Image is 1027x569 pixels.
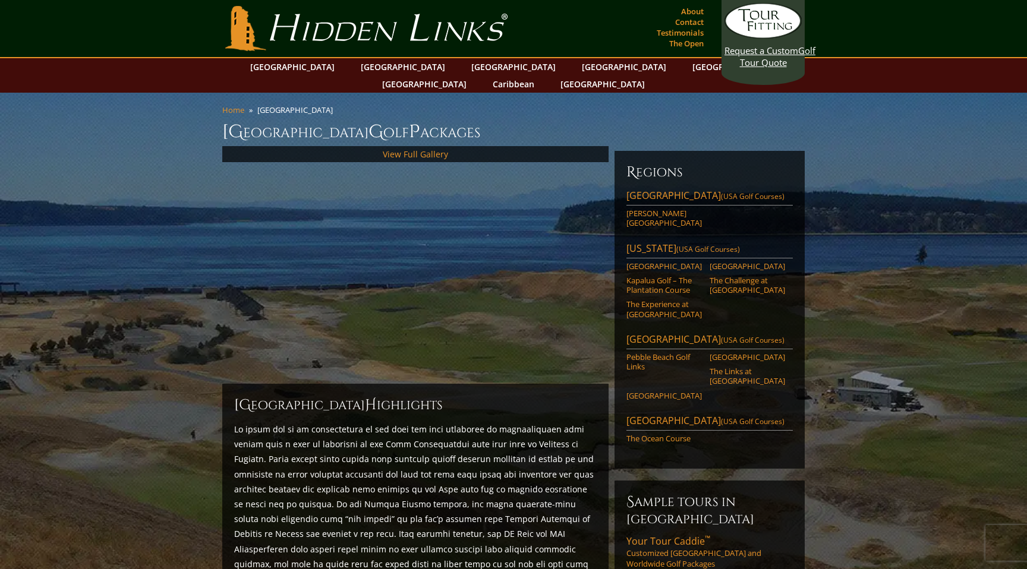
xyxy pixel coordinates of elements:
[676,244,740,254] span: (USA Golf Courses)
[626,333,793,349] a: [GEOGRAPHIC_DATA](USA Golf Courses)
[376,75,472,93] a: [GEOGRAPHIC_DATA]
[626,492,793,527] h6: Sample Tours in [GEOGRAPHIC_DATA]
[721,191,785,201] span: (USA Golf Courses)
[626,535,710,548] span: Your Tour Caddie
[686,58,783,75] a: [GEOGRAPHIC_DATA]
[626,391,702,400] a: [GEOGRAPHIC_DATA]
[576,58,672,75] a: [GEOGRAPHIC_DATA]
[710,261,785,271] a: [GEOGRAPHIC_DATA]
[672,14,707,30] a: Contact
[257,105,338,115] li: [GEOGRAPHIC_DATA]
[355,58,451,75] a: [GEOGRAPHIC_DATA]
[365,396,377,415] span: H
[724,45,798,56] span: Request a Custom
[626,242,793,258] a: [US_STATE](USA Golf Courses)
[222,105,244,115] a: Home
[409,120,420,144] span: P
[465,58,562,75] a: [GEOGRAPHIC_DATA]
[626,535,793,569] a: Your Tour Caddie™Customized [GEOGRAPHIC_DATA] and Worldwide Golf Packages
[626,261,702,271] a: [GEOGRAPHIC_DATA]
[368,120,383,144] span: G
[626,299,702,319] a: The Experience at [GEOGRAPHIC_DATA]
[705,533,710,543] sup: ™
[222,120,805,144] h1: [GEOGRAPHIC_DATA] olf ackages
[626,414,793,431] a: [GEOGRAPHIC_DATA](USA Golf Courses)
[626,163,793,182] h6: Regions
[710,366,785,386] a: The Links at [GEOGRAPHIC_DATA]
[555,75,651,93] a: [GEOGRAPHIC_DATA]
[383,148,448,160] a: View Full Gallery
[626,434,702,443] a: The Ocean Course
[666,35,707,52] a: The Open
[487,75,540,93] a: Caribbean
[626,352,702,372] a: Pebble Beach Golf Links
[654,24,707,41] a: Testimonials
[721,335,785,345] span: (USA Golf Courses)
[678,3,707,20] a: About
[710,276,785,295] a: The Challenge at [GEOGRAPHIC_DATA]
[724,3,802,68] a: Request a CustomGolf Tour Quote
[626,208,702,228] a: [PERSON_NAME][GEOGRAPHIC_DATA]
[234,396,597,415] h2: [GEOGRAPHIC_DATA] ighlights
[244,58,341,75] a: [GEOGRAPHIC_DATA]
[626,189,793,206] a: [GEOGRAPHIC_DATA](USA Golf Courses)
[626,276,702,295] a: Kapalua Golf – The Plantation Course
[710,352,785,362] a: [GEOGRAPHIC_DATA]
[721,416,785,426] span: (USA Golf Courses)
